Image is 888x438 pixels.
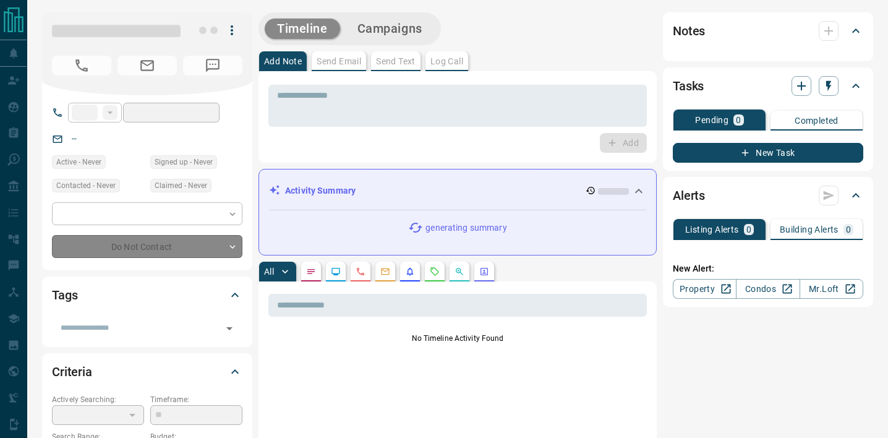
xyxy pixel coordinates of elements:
span: Claimed - Never [155,179,207,192]
p: Completed [795,116,839,125]
p: Pending [695,116,728,124]
button: New Task [673,143,863,163]
svg: Calls [356,267,365,277]
p: Add Note [264,57,302,66]
a: -- [72,134,77,144]
a: Condos [736,279,800,299]
div: Tasks [673,71,863,101]
div: Alerts [673,181,863,210]
p: New Alert: [673,262,863,275]
p: Building Alerts [780,225,839,234]
h2: Tasks [673,76,704,96]
p: Timeframe: [150,394,242,405]
div: Activity Summary [269,179,646,202]
span: No Number [183,56,242,75]
p: All [264,267,274,276]
p: 0 [746,225,751,234]
button: Open [221,320,238,337]
h2: Notes [673,21,705,41]
div: Do Not Contact [52,235,242,258]
a: Property [673,279,736,299]
button: Campaigns [345,19,435,39]
span: No Number [52,56,111,75]
p: No Timeline Activity Found [268,333,647,344]
h2: Tags [52,285,77,305]
p: Activity Summary [285,184,356,197]
div: Criteria [52,357,242,387]
p: Listing Alerts [685,225,739,234]
svg: Emails [380,267,390,277]
svg: Agent Actions [479,267,489,277]
div: Notes [673,16,863,46]
a: Mr.Loft [800,279,863,299]
span: Signed up - Never [155,156,213,168]
svg: Requests [430,267,440,277]
span: Contacted - Never [56,179,116,192]
svg: Listing Alerts [405,267,415,277]
svg: Lead Browsing Activity [331,267,341,277]
p: generating summary [425,221,506,234]
p: Actively Searching: [52,394,144,405]
span: Active - Never [56,156,101,168]
p: 0 [846,225,851,234]
h2: Alerts [673,186,705,205]
h2: Criteria [52,362,92,382]
span: No Email [117,56,177,75]
svg: Notes [306,267,316,277]
div: Tags [52,280,242,310]
button: Timeline [265,19,340,39]
p: 0 [736,116,741,124]
svg: Opportunities [455,267,464,277]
